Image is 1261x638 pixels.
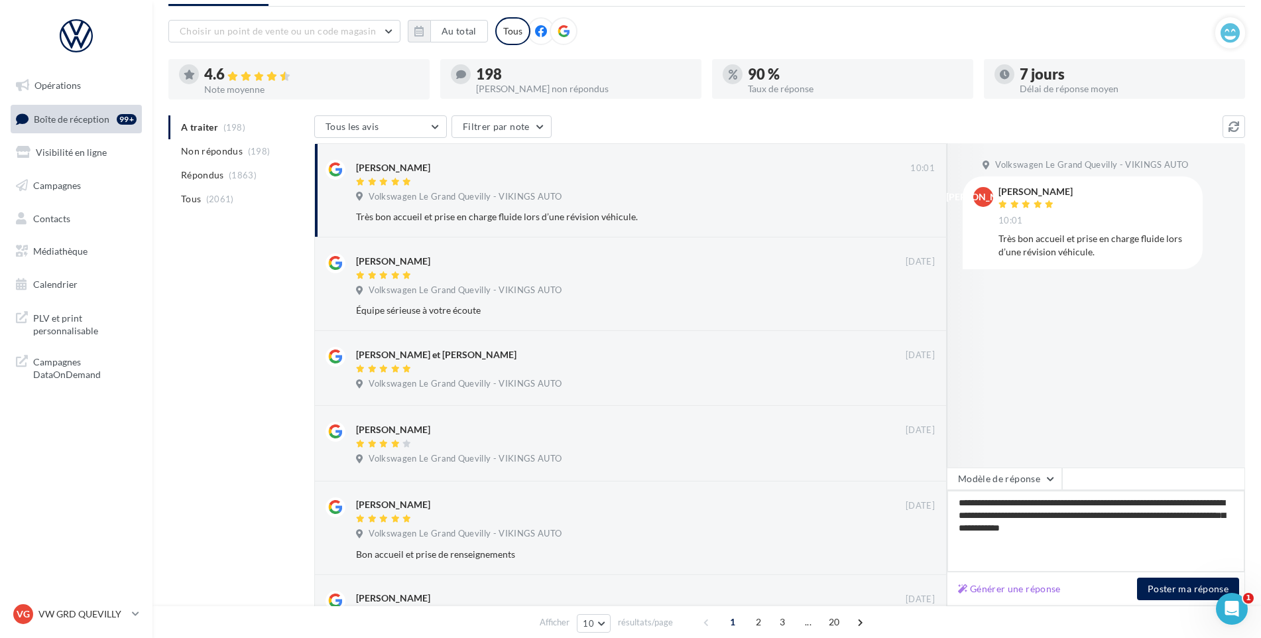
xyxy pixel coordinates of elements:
[947,468,1062,490] button: Modèle de réponse
[1243,593,1254,604] span: 1
[748,84,963,94] div: Taux de réponse
[583,618,594,629] span: 10
[823,611,845,633] span: 20
[906,594,935,606] span: [DATE]
[1137,578,1239,600] button: Poster ma réponse
[369,453,562,465] span: Volkswagen Le Grand Quevilly - VIKINGS AUTO
[906,256,935,268] span: [DATE]
[8,105,145,133] a: Boîte de réception99+
[495,17,530,45] div: Tous
[998,232,1192,259] div: Très bon accueil et prise en charge fluide lors d’une révision véhicule.
[748,611,769,633] span: 2
[722,611,743,633] span: 1
[33,245,88,257] span: Médiathèque
[33,353,137,381] span: Campagnes DataOnDemand
[356,161,430,174] div: [PERSON_NAME]
[540,616,570,629] span: Afficher
[369,191,562,203] span: Volkswagen Le Grand Quevilly - VIKINGS AUTO
[11,602,142,627] a: VG VW GRD QUEVILLY
[906,350,935,361] span: [DATE]
[408,20,488,42] button: Au total
[910,162,935,174] span: 10:01
[953,581,1066,597] button: Générer une réponse
[995,159,1188,171] span: Volkswagen Le Grand Quevilly - VIKINGS AUTO
[356,255,430,268] div: [PERSON_NAME]
[998,187,1073,196] div: [PERSON_NAME]
[8,205,145,233] a: Contacts
[34,80,81,91] span: Opérations
[369,378,562,390] span: Volkswagen Le Grand Quevilly - VIKINGS AUTO
[798,611,819,633] span: ...
[206,194,234,204] span: (2061)
[618,616,673,629] span: résultats/page
[998,215,1023,227] span: 10:01
[906,500,935,512] span: [DATE]
[476,67,691,82] div: 198
[577,614,611,633] button: 10
[180,25,376,36] span: Choisir un point de vente ou un code magasin
[430,20,488,42] button: Au total
[906,424,935,436] span: [DATE]
[1216,593,1248,625] iframe: Intercom live chat
[356,423,430,436] div: [PERSON_NAME]
[356,348,516,361] div: [PERSON_NAME] et [PERSON_NAME]
[33,180,81,191] span: Campagnes
[8,304,145,343] a: PLV et print personnalisable
[356,498,430,511] div: [PERSON_NAME]
[748,67,963,82] div: 90 %
[36,147,107,158] span: Visibilité en ligne
[33,309,137,338] span: PLV et print personnalisable
[356,592,430,605] div: [PERSON_NAME]
[8,172,145,200] a: Campagnes
[451,115,552,138] button: Filtrer par note
[326,121,379,132] span: Tous les avis
[772,611,793,633] span: 3
[8,139,145,166] a: Visibilité en ligne
[8,72,145,99] a: Opérations
[181,192,201,206] span: Tous
[8,237,145,265] a: Médiathèque
[33,279,78,290] span: Calendrier
[17,607,30,621] span: VG
[8,271,145,298] a: Calendrier
[204,67,419,82] div: 4.6
[34,113,109,124] span: Boîte de réception
[1020,84,1234,94] div: Délai de réponse moyen
[946,190,1020,204] span: [PERSON_NAME]
[38,607,127,621] p: VW GRD QUEVILLY
[8,348,145,387] a: Campagnes DataOnDemand
[369,285,562,296] span: Volkswagen Le Grand Quevilly - VIKINGS AUTO
[356,304,849,317] div: Équipe sérieuse à votre écoute
[229,170,257,180] span: (1863)
[168,20,400,42] button: Choisir un point de vente ou un code magasin
[476,84,691,94] div: [PERSON_NAME] non répondus
[356,548,849,561] div: Bon accueil et prise de renseignements
[33,212,70,223] span: Contacts
[356,210,849,223] div: Très bon accueil et prise en charge fluide lors d’une révision véhicule.
[204,85,419,94] div: Note moyenne
[181,145,243,158] span: Non répondus
[1020,67,1234,82] div: 7 jours
[117,114,137,125] div: 99+
[181,168,224,182] span: Répondus
[248,146,270,157] span: (198)
[369,528,562,540] span: Volkswagen Le Grand Quevilly - VIKINGS AUTO
[314,115,447,138] button: Tous les avis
